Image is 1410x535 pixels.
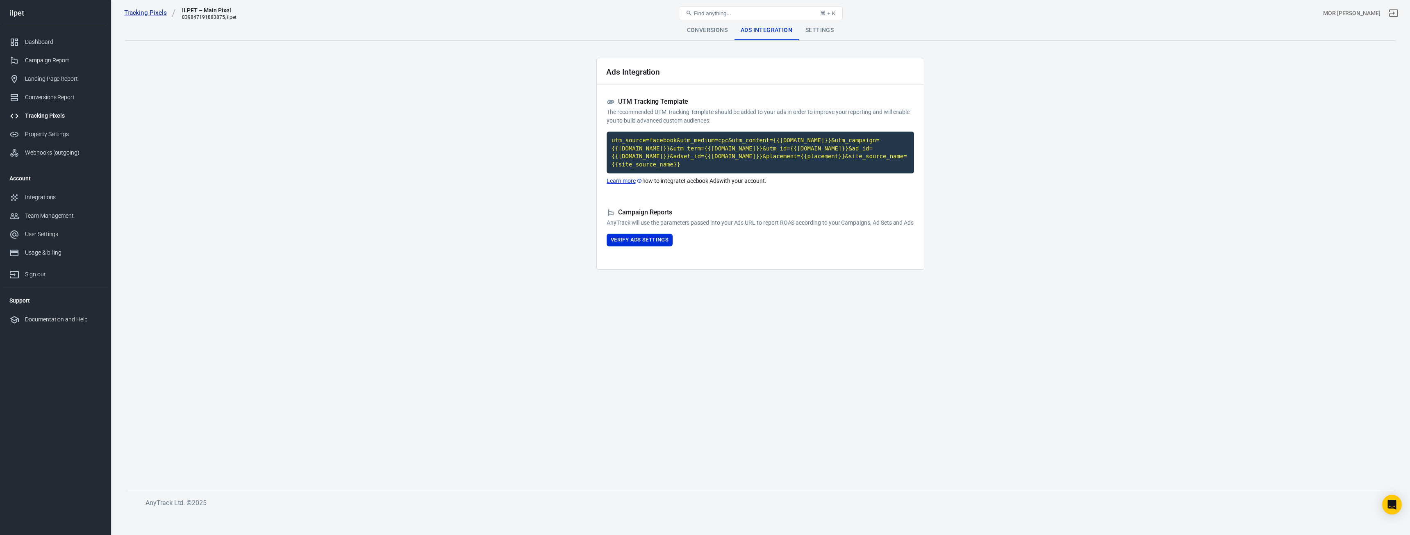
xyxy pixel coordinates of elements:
h2: Ads Integration [606,68,660,76]
a: Learn more [607,177,642,185]
a: Campaign Report [3,51,108,70]
a: Conversions Report [3,88,108,107]
li: Support [3,291,108,310]
a: Webhooks (outgoing) [3,143,108,162]
div: Webhooks (outgoing) [25,148,101,157]
h6: AnyTrack Ltd. © 2025 [146,498,760,508]
div: Tracking Pixels [25,112,101,120]
a: Property Settings [3,125,108,143]
div: Sign out [25,270,101,279]
div: Usage & billing [25,248,101,257]
a: Tracking Pixels [3,107,108,125]
div: Conversions Report [25,93,101,102]
p: AnyTrack will use the parameters passed into your Ads URL to report ROAS according to your Campai... [607,219,914,227]
button: Find anything...⌘ + K [679,6,843,20]
div: Open Intercom Messenger [1382,495,1402,515]
div: Team Management [25,212,101,220]
a: Tracking Pixels [124,9,176,17]
div: Integrations [25,193,101,202]
div: Documentation and Help [25,315,101,324]
div: Ads Integration [734,20,799,40]
div: Account id: MBZuPSxE [1323,9,1380,18]
h5: UTM Tracking Template [607,98,914,106]
h5: Campaign Reports [607,208,914,217]
span: Find anything... [694,10,731,16]
div: User Settings [25,230,101,239]
a: User Settings [3,225,108,244]
div: ilpet [3,9,108,17]
a: Landing Page Report [3,70,108,88]
div: Property Settings [25,130,101,139]
div: Conversions [680,20,734,40]
button: Verify Ads Settings [607,234,673,246]
div: Dashboard [25,38,101,46]
a: Usage & billing [3,244,108,262]
div: ILPET – Main Pixel [182,6,236,14]
div: 839847191883875, ilpet [182,14,236,20]
div: Settings [799,20,840,40]
p: how to integrate Facebook Ads with your account. [607,177,914,185]
a: Sign out [3,262,108,284]
div: Campaign Report [25,56,101,65]
li: Account [3,168,108,188]
div: Landing Page Report [25,75,101,83]
a: Integrations [3,188,108,207]
a: Sign out [1384,3,1403,23]
a: Team Management [3,207,108,225]
code: Click to copy [607,132,914,173]
div: ⌘ + K [820,10,835,16]
a: Dashboard [3,33,108,51]
p: The recommended UTM Tracking Template should be added to your ads in order to improve your report... [607,108,914,125]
